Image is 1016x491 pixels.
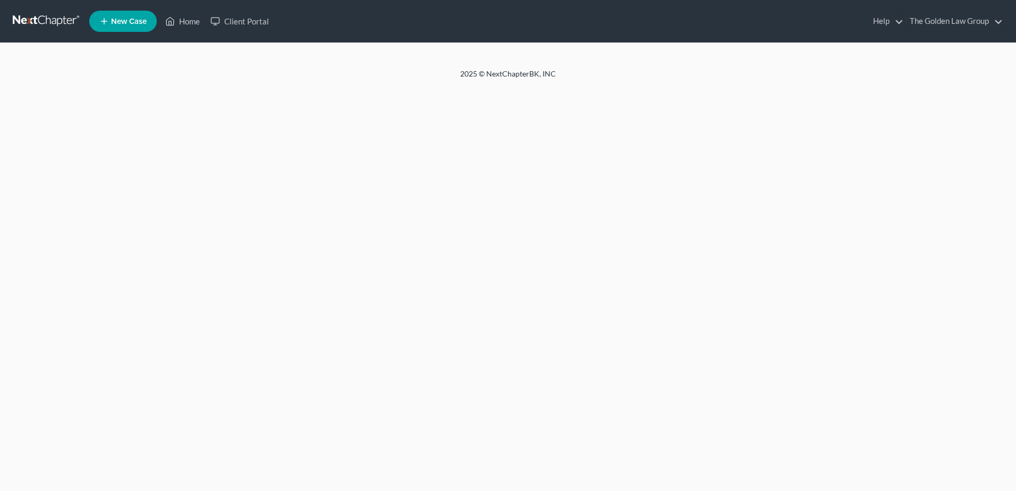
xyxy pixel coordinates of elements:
[904,12,1003,31] a: The Golden Law Group
[205,69,811,88] div: 2025 © NextChapterBK, INC
[205,12,274,31] a: Client Portal
[89,11,157,32] new-legal-case-button: New Case
[160,12,205,31] a: Home
[868,12,903,31] a: Help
